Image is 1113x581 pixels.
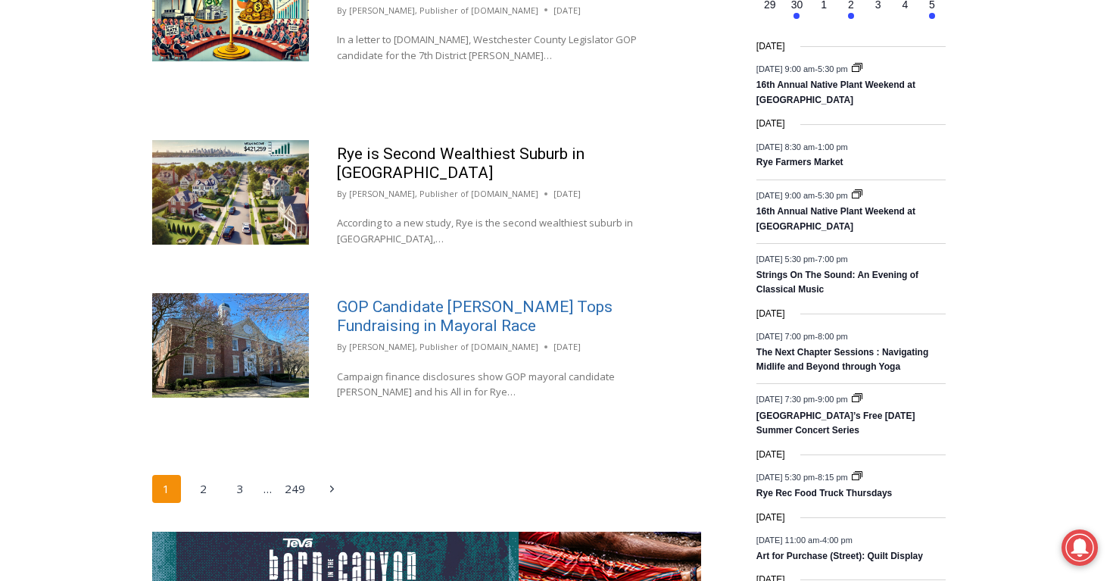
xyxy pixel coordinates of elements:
time: - [756,254,848,263]
time: - [756,64,850,73]
p: Campaign finance disclosures show GOP mayoral candidate [PERSON_NAME] and his All in for Rye… [337,369,673,401]
span: [DATE] 9:00 am [756,64,815,73]
a: Intern @ [DOMAIN_NAME] [364,147,734,189]
time: - [756,142,848,151]
span: 1:00 pm [818,142,848,151]
time: [DATE] [553,4,581,17]
span: Intern @ [DOMAIN_NAME] [396,151,702,185]
span: 9:00 pm [818,395,848,404]
a: [PERSON_NAME], Publisher of [DOMAIN_NAME] [349,5,538,16]
span: [DATE] 7:30 pm [756,395,815,404]
p: In a letter to [DOMAIN_NAME], Westchester County Legislator GOP candidate for the 7th District [P... [337,32,673,64]
a: 249 [281,475,310,504]
nav: Page navigation [152,475,701,504]
time: - [756,331,848,340]
time: [DATE] [553,187,581,201]
span: 7:00 pm [818,254,848,263]
em: Has events [793,13,800,19]
time: [DATE] [756,39,785,54]
em: Has events [929,13,935,19]
a: Rye Rec Food Truck Thursdays [756,488,892,500]
time: [DATE] [756,511,785,525]
a: The Next Chapter Sessions : Navigating Midlife and Beyond through Yoga [756,347,928,373]
span: [DATE] 7:00 pm [756,331,815,340]
span: 8:15 pm [818,472,848,481]
a: 16th Annual Native Plant Weekend at [GEOGRAPHIC_DATA] [756,80,915,106]
time: [DATE] [553,340,581,354]
a: [GEOGRAPHIC_DATA]’s Free [DATE] Summer Concert Series [756,411,915,437]
a: GOP Candidate [PERSON_NAME] Tops Fundraising in Mayoral Race [337,298,613,335]
a: [PERSON_NAME], Publisher of [DOMAIN_NAME] [349,341,538,352]
time: - [756,395,850,404]
span: 1 [152,475,181,504]
time: - [756,536,853,545]
span: By [337,4,347,17]
a: [PERSON_NAME], Publisher of [DOMAIN_NAME] [349,188,538,199]
em: Has events [848,13,854,19]
p: According to a new study, Rye is the second wealthiest suburb in [GEOGRAPHIC_DATA],… [337,215,673,247]
a: Rye Farmers Market [756,157,843,169]
span: By [337,187,347,201]
a: Open Tues. - Sun. [PHONE_NUMBER] [1,152,152,189]
span: Open Tues. - Sun. [PHONE_NUMBER] [5,156,148,214]
div: Apply Now <> summer and RHS senior internships available [382,1,715,147]
time: [DATE] [756,307,785,321]
a: Rye is Second Wealthiest Suburb in [GEOGRAPHIC_DATA] [337,145,585,182]
span: [DATE] 9:00 am [756,190,815,199]
a: 16th Annual Native Plant Weekend at [GEOGRAPHIC_DATA] [756,206,915,233]
a: Art for Purchase (Street): Quilt Display [756,551,923,563]
a: 3 [226,475,255,504]
span: 5:30 pm [818,190,848,199]
span: 5:30 pm [818,64,848,73]
span: [DATE] 5:30 pm [756,254,815,263]
time: [DATE] [756,117,785,131]
span: [DATE] 11:00 am [756,536,820,545]
img: Rye City Hall Rye, NY [152,293,309,398]
span: 8:00 pm [818,331,848,340]
time: - [756,472,850,481]
span: 4:00 pm [822,536,853,545]
div: "Chef [PERSON_NAME] omakase menu is nirvana for lovers of great Japanese food." [155,95,215,181]
img: DALLE 2025-07-23 Rye, New York #2 wealthiest in study 2025 [152,140,309,245]
span: By [337,340,347,354]
time: - [756,190,850,199]
span: [DATE] 5:30 pm [756,472,815,481]
time: [DATE] [756,448,785,462]
a: Strings On The Sound: An Evening of Classical Music [756,270,918,296]
span: [DATE] 8:30 am [756,142,815,151]
a: 2 [189,475,218,504]
span: … [263,476,272,502]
